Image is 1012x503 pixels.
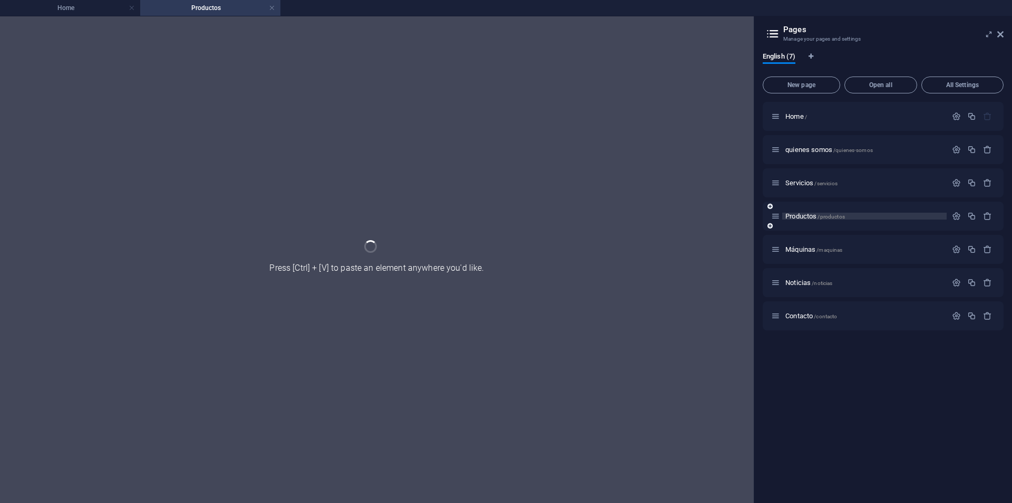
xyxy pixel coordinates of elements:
[812,280,832,286] span: /noticias
[785,212,845,220] span: Productos
[814,181,837,186] span: /servicios
[967,245,976,254] div: Duplicate
[763,77,840,93] button: New page
[814,314,837,319] span: /contacto
[967,311,976,320] div: Duplicate
[818,214,844,220] span: /productos
[805,114,807,120] span: /
[844,77,917,93] button: Open all
[782,279,947,286] div: Noticias/noticias
[952,112,961,121] div: Settings
[952,178,961,187] div: Settings
[783,34,982,44] h3: Manage your pages and settings
[782,312,947,319] div: Contacto/contacto
[763,50,795,65] span: English (7)
[983,145,992,154] div: Remove
[816,247,842,253] span: /maquinas
[767,82,835,88] span: New page
[952,278,961,287] div: Settings
[849,82,912,88] span: Open all
[967,178,976,187] div: Duplicate
[983,212,992,221] div: Remove
[983,112,992,121] div: The startpage cannot be deleted
[785,146,873,154] span: Click to open page
[967,112,976,121] div: Duplicate
[782,179,947,186] div: Servicios/servicios
[952,245,961,254] div: Settings
[983,311,992,320] div: Remove
[926,82,999,88] span: All Settings
[983,278,992,287] div: Remove
[967,212,976,221] div: Duplicate
[763,52,1004,72] div: Language Tabs
[783,25,1004,34] h2: Pages
[785,312,837,320] span: Click to open page
[967,145,976,154] div: Duplicate
[782,246,947,253] div: Máquinas/maquinas
[782,213,947,220] div: Productos/productos
[952,212,961,221] div: Settings
[782,113,947,120] div: Home/
[833,147,873,153] span: /quienes-somos
[983,245,992,254] div: Remove
[952,311,961,320] div: Settings
[967,278,976,287] div: Duplicate
[782,146,947,153] div: quienes somos/quienes-somos
[952,145,961,154] div: Settings
[140,2,280,14] h4: Productos
[785,279,832,287] span: Click to open page
[785,112,807,120] span: Click to open page
[785,245,842,253] span: Click to open page
[983,178,992,187] div: Remove
[921,77,1004,93] button: All Settings
[785,179,838,187] span: Servicios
